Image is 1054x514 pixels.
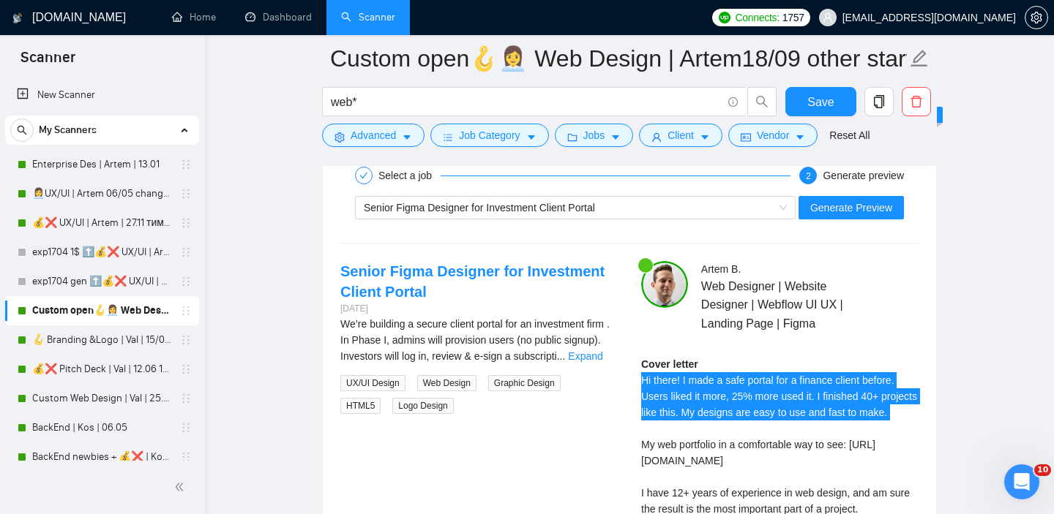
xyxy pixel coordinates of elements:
[728,97,738,107] span: info-circle
[39,116,97,145] span: My Scanners
[641,261,688,308] img: c1AH5geWWtUbtJPDFSzD8Vve7pWp-z-oOwlL5KkKYpvY5fd-jsr1jlUPfVoG4XRcWO
[795,132,805,143] span: caret-down
[340,302,618,316] div: [DATE]
[340,318,610,362] span: We’re building a secure client portal for an investment firm . In Phase I, admins will provision ...
[32,355,171,384] a: 💰❌ Pitch Deck | Val | 12.06 16% view
[583,127,605,143] span: Jobs
[17,80,187,110] a: New Scanner
[392,398,453,414] span: Logo Design
[651,132,662,143] span: user
[32,267,171,296] a: exp1704 gen ⬆️💰❌ UX/UI | Artem
[557,350,566,362] span: ...
[322,124,425,147] button: settingAdvancedcaret-down
[378,167,441,184] div: Select a job
[5,80,199,110] li: New Scanner
[180,246,192,258] span: holder
[331,93,722,111] input: Search Freelance Jobs...
[810,200,892,216] span: Generate Preview
[747,87,777,116] button: search
[785,87,856,116] button: Save
[555,124,634,147] button: folderJobscaret-down
[245,11,312,23] a: dashboardDashboard
[10,118,34,142] button: search
[174,480,189,494] span: double-left
[701,263,741,275] span: Artem B .
[719,12,730,23] img: upwork-logo.png
[334,132,345,143] span: setting
[32,442,171,472] a: BackEnd newbies + 💰❌ | Kos | 06.05
[180,305,192,317] span: holder
[823,167,904,184] div: Generate preview
[799,196,904,219] button: Generate Preview
[864,87,894,116] button: copy
[340,263,605,300] a: Senior Figma Designer for Investment Client Portal
[639,124,722,147] button: userClientcaret-down
[180,159,192,170] span: holder
[359,171,368,180] span: check
[488,375,561,391] span: Graphic Design
[459,127,520,143] span: Job Category
[735,10,779,26] span: Connects:
[641,358,698,370] strong: Cover letter
[1004,464,1039,499] iframe: Intercom live chat
[902,95,930,108] span: delete
[1025,12,1047,23] span: setting
[340,398,381,414] span: HTML5
[806,171,811,181] span: 2
[902,87,931,116] button: delete
[741,132,751,143] span: idcard
[430,124,548,147] button: barsJob Categorycaret-down
[9,47,87,78] span: Scanner
[32,384,171,413] a: Custom Web Design | Val | 25.09 filters changed
[340,316,618,364] div: We’re building a secure client portal for an investment firm . In Phase I, admins will provision ...
[829,127,870,143] a: Reset All
[351,127,396,143] span: Advanced
[823,12,833,23] span: user
[1025,12,1048,23] a: setting
[32,296,171,325] a: Custom open🪝👩‍💼 Web Design | Artem18/09 other start
[32,150,171,179] a: Enterprise Des | Artem | 13.01
[610,132,621,143] span: caret-down
[172,11,216,23] a: homeHome
[701,277,875,332] span: Web Designer | Website Designer | Webflow UI UX | Landing Page | Figma
[12,7,23,30] img: logo
[526,132,537,143] span: caret-down
[11,125,33,135] span: search
[443,132,453,143] span: bars
[330,40,907,77] input: Scanner name...
[568,350,602,362] a: Expand
[180,451,192,463] span: holder
[807,93,834,111] span: Save
[180,422,192,434] span: holder
[180,393,192,404] span: holder
[341,11,395,23] a: searchScanner
[32,413,171,442] a: BackEnd | Kos | 06.05
[32,208,171,238] a: 💰❌ UX/UI | Artem | 27.11 тимчасово вимкнула
[865,95,893,108] span: copy
[757,127,789,143] span: Vendor
[180,217,192,229] span: holder
[32,179,171,208] a: 👩‍💼UX/UI | Artem 06/05 changed start
[668,127,694,143] span: Client
[417,375,476,391] span: Web Design
[32,238,171,267] a: exp1704 1$ ⬆️💰❌ UX/UI | Artem
[1034,464,1051,476] span: 10
[180,334,192,346] span: holder
[364,202,595,213] span: Senior Figma Designer for Investment Client Portal
[782,10,804,26] span: 1757
[180,188,192,200] span: holder
[567,132,578,143] span: folder
[180,363,192,375] span: holder
[32,325,171,355] a: 🪝 Branding &Logo | Val | 15/05 added other end
[1025,6,1048,29] button: setting
[340,375,405,391] span: UX/UI Design
[910,49,929,68] span: edit
[402,132,412,143] span: caret-down
[700,132,710,143] span: caret-down
[728,124,818,147] button: idcardVendorcaret-down
[748,95,776,108] span: search
[180,276,192,287] span: holder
